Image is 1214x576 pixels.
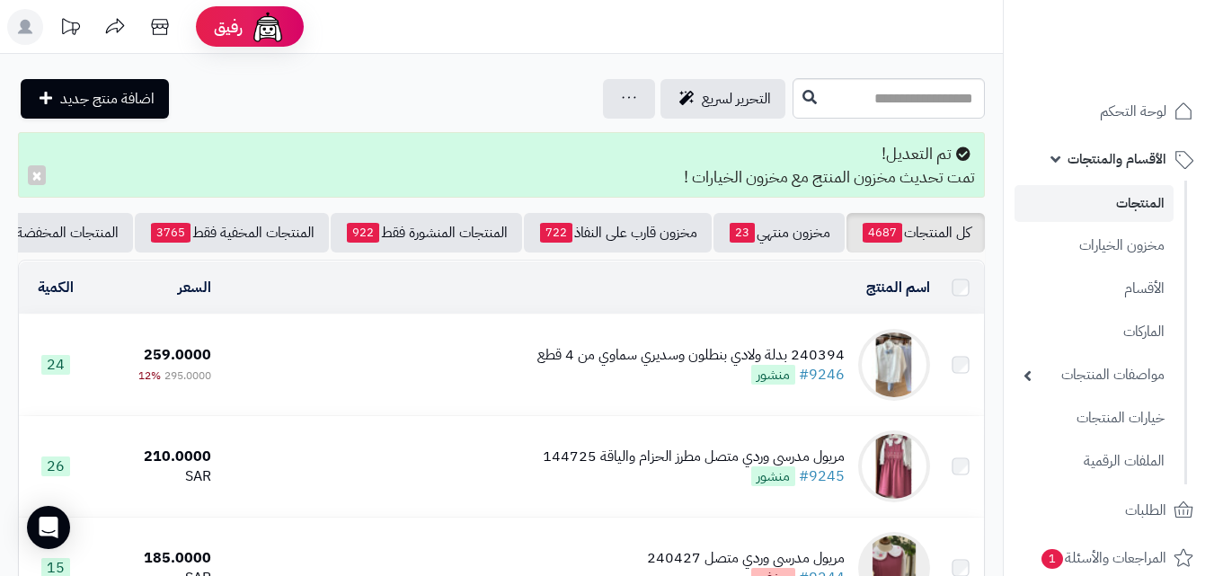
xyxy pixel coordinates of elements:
[799,465,845,487] a: #9245
[730,223,755,243] span: 23
[178,277,211,298] a: السعر
[1015,399,1174,438] a: خيارات المنتجات
[101,548,211,569] div: 185.0000
[164,368,211,384] span: 295.0000
[331,213,522,253] a: المنتجات المنشورة فقط922
[101,466,211,487] div: SAR
[28,165,46,185] button: ×
[38,277,74,298] a: الكمية
[1100,99,1166,124] span: لوحة التحكم
[537,345,845,366] div: 240394 بدلة ولادي بنطلون وسديري سماوي من 4 قطع
[1015,489,1203,532] a: الطلبات
[144,344,211,366] span: 259.0000
[60,88,155,110] span: اضافة منتج جديد
[250,9,286,45] img: ai-face.png
[41,355,70,375] span: 24
[866,277,930,298] a: اسم المنتج
[543,447,845,467] div: مريول مدرسي وردي متصل مطرز الحزام والياقة 144725
[647,548,845,569] div: مريول مدرسي وردي متصل 240427
[18,132,985,198] div: تم التعديل! تمت تحديث مخزون المنتج مع مخزون الخيارات !
[347,223,379,243] span: 922
[1015,90,1203,133] a: لوحة التحكم
[101,447,211,467] div: 210.0000
[1092,48,1197,85] img: logo-2.png
[540,223,572,243] span: 722
[1068,146,1166,172] span: الأقسام والمنتجات
[702,88,771,110] span: التحرير لسريع
[863,223,902,243] span: 4687
[1015,270,1174,308] a: الأقسام
[751,365,795,385] span: منشور
[214,16,243,38] span: رفيق
[135,213,329,253] a: المنتجات المخفية فقط3765
[858,430,930,502] img: مريول مدرسي وردي متصل مطرز الحزام والياقة 144725
[1015,356,1174,394] a: مواصفات المنتجات
[799,364,845,385] a: #9246
[524,213,712,253] a: مخزون قارب على النفاذ722
[48,9,93,49] a: تحديثات المنصة
[1015,313,1174,351] a: الماركات
[846,213,985,253] a: كل المنتجات4687
[1015,185,1174,222] a: المنتجات
[713,213,845,253] a: مخزون منتهي23
[21,79,169,119] a: اضافة منتج جديد
[151,223,191,243] span: 3765
[138,368,161,384] span: 12%
[660,79,785,119] a: التحرير لسريع
[858,329,930,401] img: 240394 بدلة ولادي بنطلون وسديري سماوي من 4 قطع
[41,456,70,476] span: 26
[751,466,795,486] span: منشور
[1015,442,1174,481] a: الملفات الرقمية
[27,506,70,549] div: Open Intercom Messenger
[1040,545,1166,571] span: المراجعات والأسئلة
[1015,226,1174,265] a: مخزون الخيارات
[1041,549,1063,569] span: 1
[1125,498,1166,523] span: الطلبات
